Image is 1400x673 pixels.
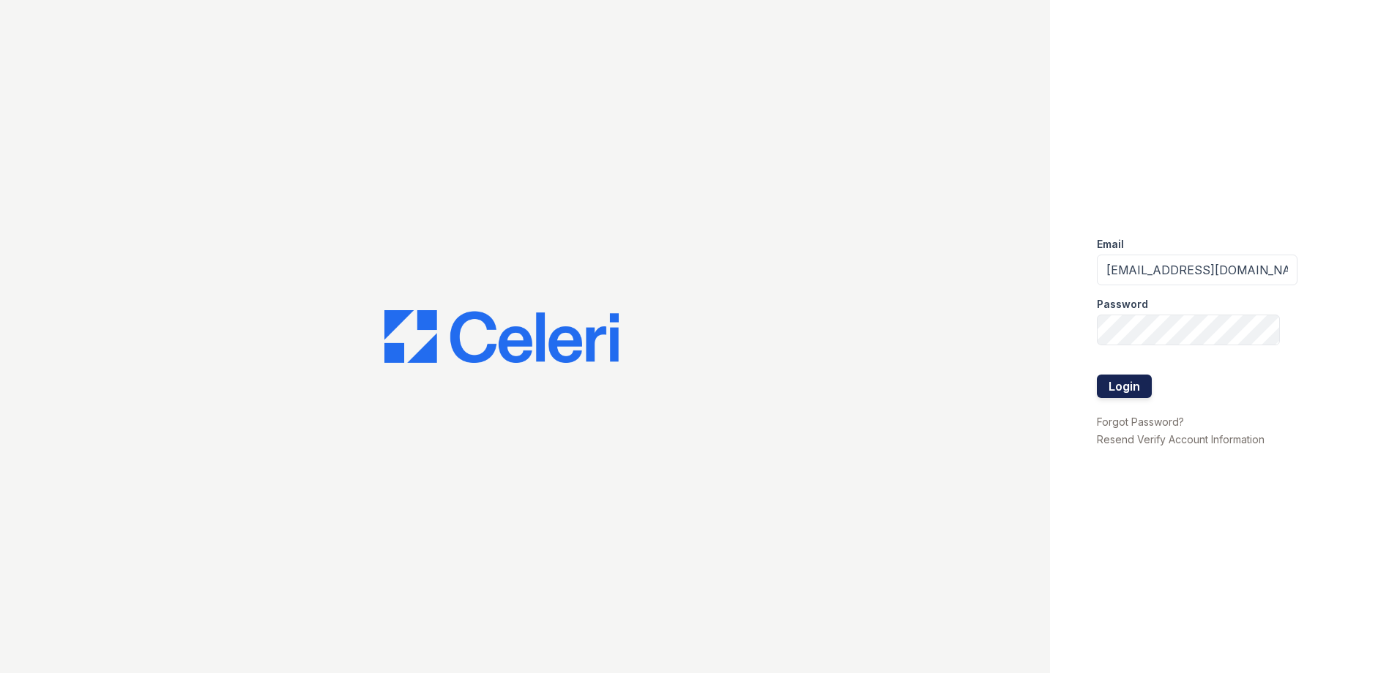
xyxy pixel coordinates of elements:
[1097,416,1184,428] a: Forgot Password?
[1097,375,1152,398] button: Login
[1097,297,1148,312] label: Password
[1097,237,1124,252] label: Email
[1097,433,1265,445] a: Resend Verify Account Information
[384,310,619,363] img: CE_Logo_Blue-a8612792a0a2168367f1c8372b55b34899dd931a85d93a1a3d3e32e68fde9ad4.png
